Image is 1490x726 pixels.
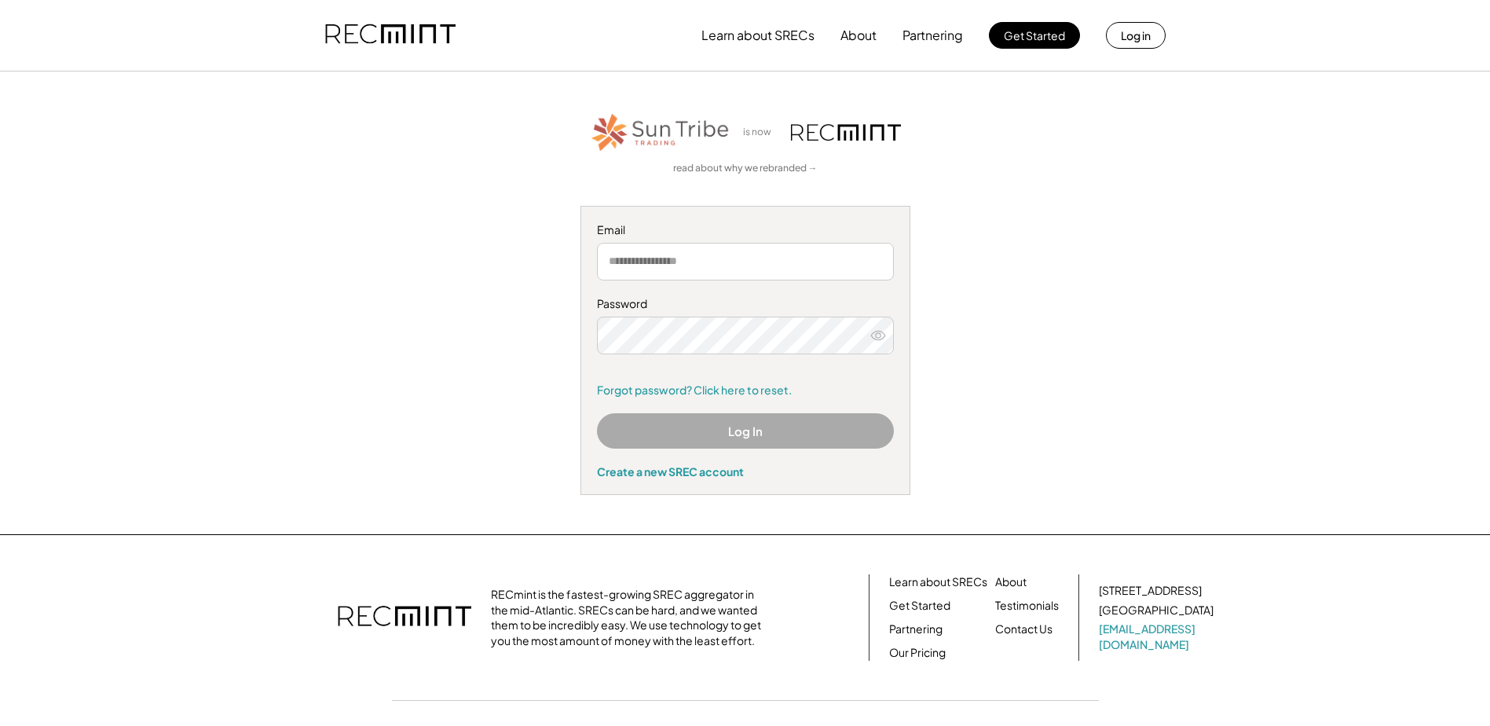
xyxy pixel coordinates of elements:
[1099,583,1202,599] div: [STREET_ADDRESS]
[902,20,963,51] button: Partnering
[597,464,894,478] div: Create a new SREC account
[889,645,946,661] a: Our Pricing
[995,598,1059,614] a: Testimonials
[325,9,456,62] img: recmint-logotype%403x.png
[1099,603,1214,618] div: [GEOGRAPHIC_DATA]
[889,621,943,637] a: Partnering
[701,20,815,51] button: Learn about SRECs
[597,383,894,398] a: Forgot password? Click here to reset.
[995,574,1027,590] a: About
[889,598,950,614] a: Get Started
[673,162,818,175] a: read about why we rebranded →
[840,20,877,51] button: About
[791,124,901,141] img: recmint-logotype%403x.png
[590,111,731,154] img: STT_Horizontal_Logo%2B-%2BColor.png
[995,621,1053,637] a: Contact Us
[1099,621,1217,652] a: [EMAIL_ADDRESS][DOMAIN_NAME]
[597,413,894,449] button: Log In
[1106,22,1166,49] button: Log in
[597,222,894,238] div: Email
[491,587,770,648] div: RECmint is the fastest-growing SREC aggregator in the mid-Atlantic. SRECs can be hard, and we wan...
[739,126,783,139] div: is now
[989,22,1080,49] button: Get Started
[889,574,987,590] a: Learn about SRECs
[597,296,894,312] div: Password
[338,590,471,645] img: recmint-logotype%403x.png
